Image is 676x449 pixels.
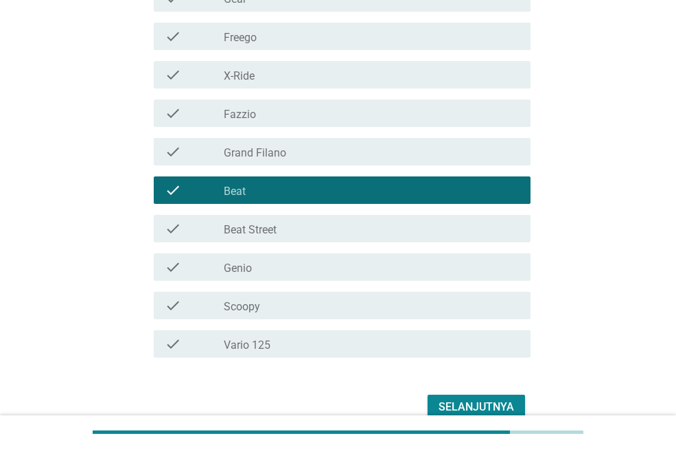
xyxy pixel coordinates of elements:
[165,336,181,352] i: check
[165,297,181,314] i: check
[165,259,181,275] i: check
[428,395,525,419] button: Selanjutnya
[224,185,246,198] label: Beat
[224,31,257,45] label: Freego
[224,69,255,83] label: X-Ride
[224,300,260,314] label: Scoopy
[165,143,181,160] i: check
[165,105,181,122] i: check
[224,108,256,122] label: Fazzio
[224,223,277,237] label: Beat Street
[165,220,181,237] i: check
[165,67,181,83] i: check
[439,399,514,415] div: Selanjutnya
[224,262,252,275] label: Genio
[165,182,181,198] i: check
[165,28,181,45] i: check
[224,146,286,160] label: Grand Filano
[224,338,270,352] label: Vario 125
